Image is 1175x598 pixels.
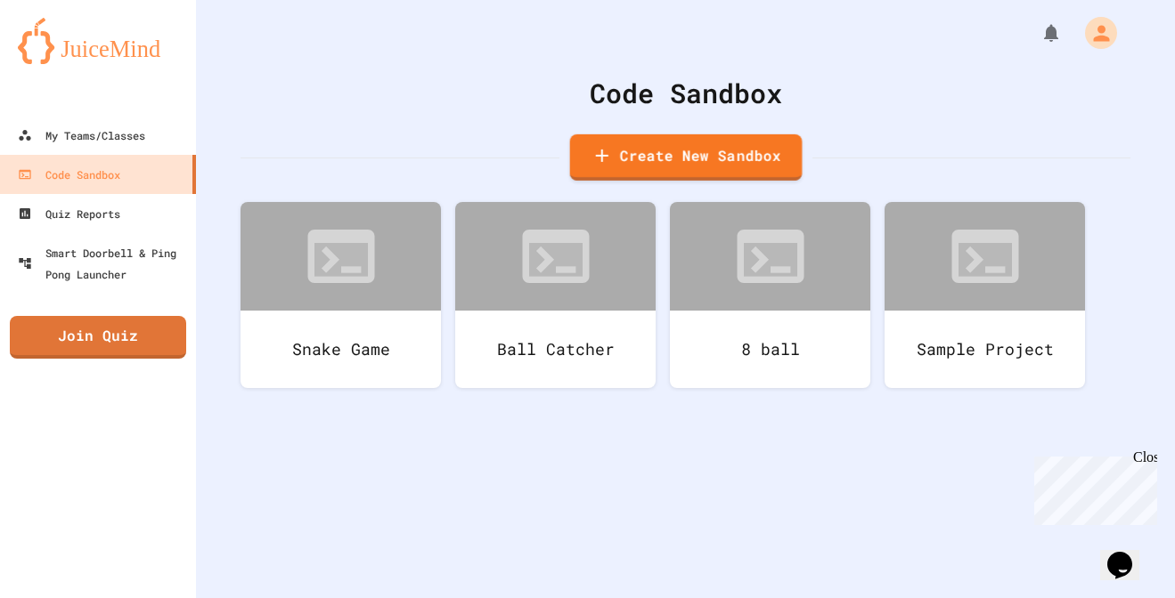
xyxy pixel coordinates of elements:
[670,202,870,388] a: 8 ball
[7,7,123,113] div: Chat with us now!Close
[18,164,120,185] div: Code Sandbox
[10,316,186,359] a: Join Quiz
[1008,18,1066,48] div: My Notifications
[455,311,656,388] div: Ball Catcher
[18,203,120,224] div: Quiz Reports
[885,311,1085,388] div: Sample Project
[670,311,870,388] div: 8 ball
[1027,449,1157,525] iframe: chat widget
[885,202,1085,388] a: Sample Project
[241,202,441,388] a: Snake Game
[241,311,441,388] div: Snake Game
[1100,527,1157,580] iframe: chat widget
[1066,12,1122,53] div: My Account
[18,242,189,285] div: Smart Doorbell & Ping Pong Launcher
[18,18,178,64] img: logo-orange.svg
[241,73,1130,113] div: Code Sandbox
[569,134,802,181] a: Create New Sandbox
[455,202,656,388] a: Ball Catcher
[18,125,145,146] div: My Teams/Classes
